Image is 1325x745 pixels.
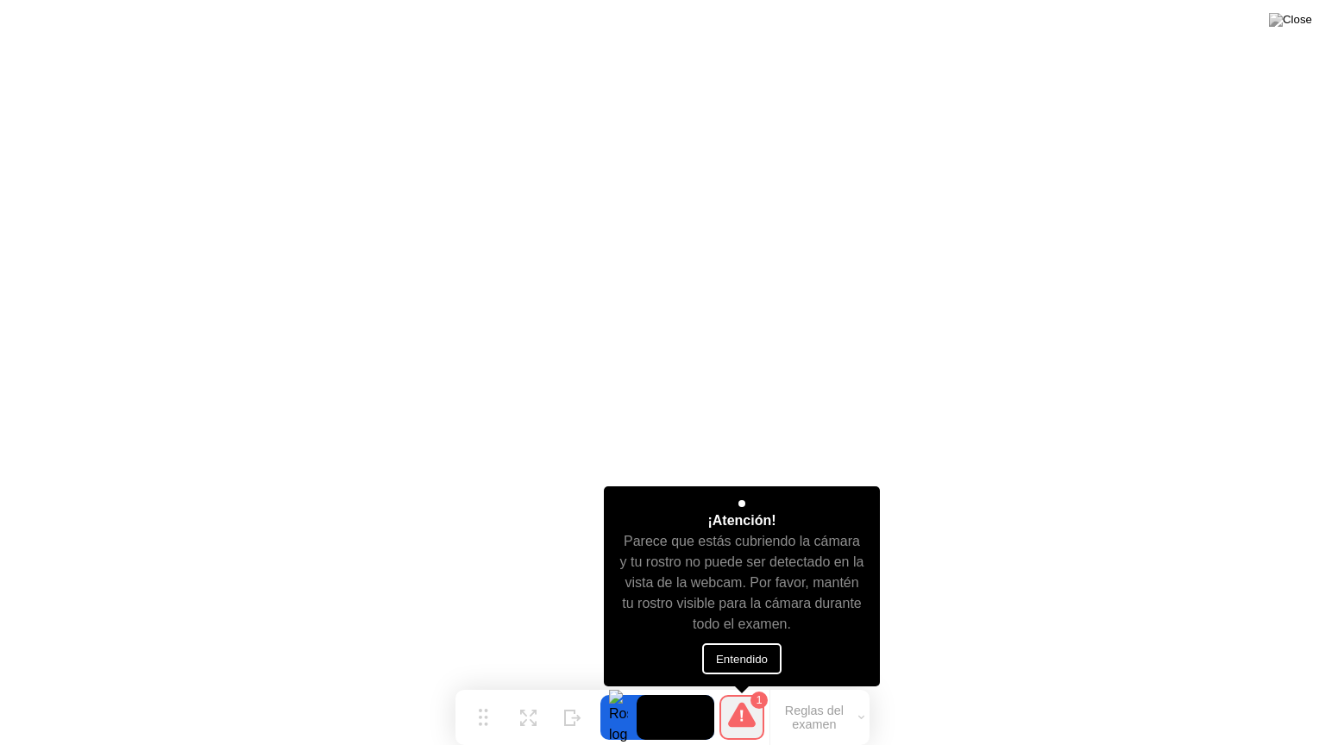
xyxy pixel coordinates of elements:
div: Parece que estás cubriendo la cámara y tu rostro no puede ser detectado en la vista de la webcam.... [619,531,865,635]
img: Close [1269,13,1312,27]
button: Reglas del examen [770,703,870,732]
button: Entendido [702,643,782,674]
div: ¡Atención! [707,510,776,531]
div: 1 [750,692,768,709]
